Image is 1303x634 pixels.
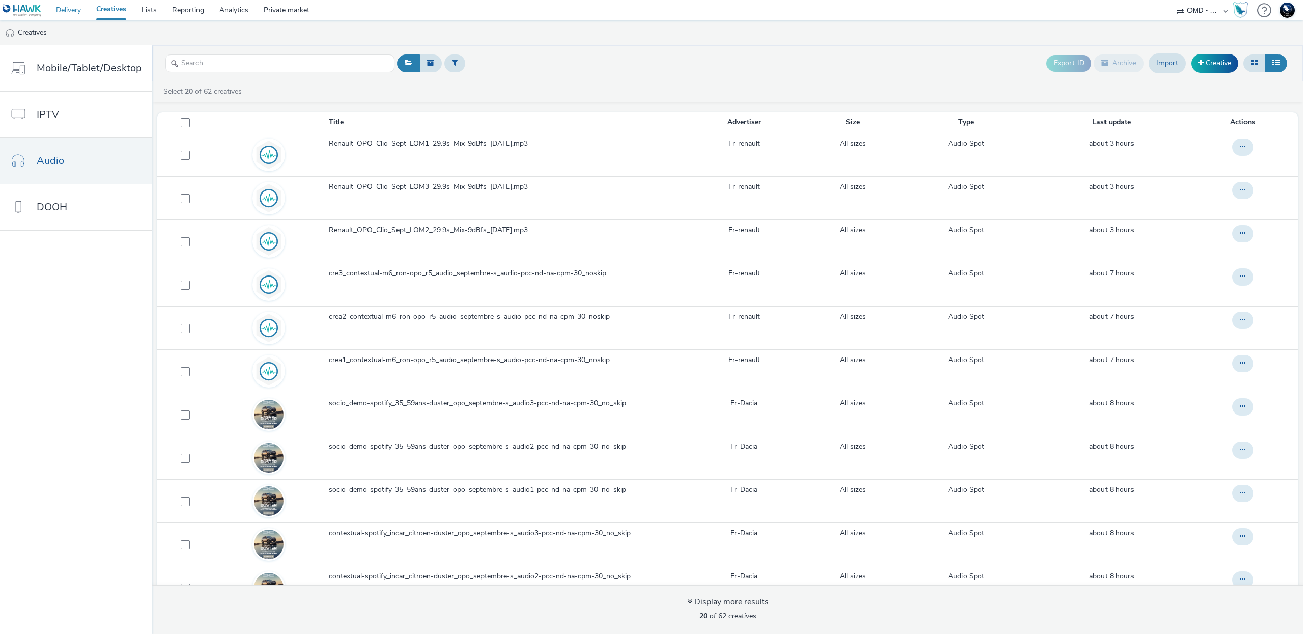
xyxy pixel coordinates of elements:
span: about 3 hours [1089,182,1134,191]
a: Creative [1191,54,1238,72]
img: 3ace6396-3778-4c69-aef8-8253d6905764.jpg [254,486,284,516]
span: about 8 hours [1089,398,1134,408]
a: All sizes [840,268,866,279]
img: audio [5,28,15,38]
img: e8d4eca5-872c-4ff3-8d8b-68e588bd31d8.jpg [254,573,284,602]
span: crea1_contextual-m6_ron-opo_r5_audio_septembre-s_audio-pcc-nd-na-cpm-30_noskip [329,355,614,365]
a: All sizes [840,528,866,538]
a: Renault_OPO_Clio_Sept_LOM3_29.9s_Mix-9dBfs_[DATE].mp3 [329,182,682,197]
button: Table [1265,54,1287,72]
a: Audio Spot [948,139,984,149]
a: Audio Spot [948,442,984,452]
a: Audio Spot [948,485,984,495]
a: socio_demo-spotify_35_59ans-duster_opo_septembre-s_audio2-pcc-nd-na-cpm-30_no_skip [329,442,682,457]
span: about 8 hours [1089,442,1134,451]
img: audio.svg [254,270,284,299]
a: 28 August 2025, 16:14 [1089,225,1134,235]
span: IPTV [37,107,59,122]
a: Hawk Academy [1233,2,1252,18]
span: about 7 hours [1089,355,1134,365]
a: socio_demo-spotify_35_59ans-duster_opo_septembre-s_audio1-pcc-nd-na-cpm-30_no_skip [329,485,682,500]
a: All sizes [840,182,866,192]
a: All sizes [840,398,866,408]
a: 28 August 2025, 11:21 [1089,442,1134,452]
a: Fr-Dacia [730,442,757,452]
span: contextual-spotify_incar_citroen-duster_opo_septembre-s_audio3-pcc-nd-na-cpm-30_no_skip [329,528,635,538]
a: Audio Spot [948,225,984,235]
a: 28 August 2025, 11:21 [1089,485,1134,495]
th: Type [901,112,1032,133]
span: about 3 hours [1089,225,1134,235]
a: contextual-spotify_incar_citroen-duster_opo_septembre-s_audio3-pcc-nd-na-cpm-30_no_skip [329,528,682,543]
span: about 3 hours [1089,139,1134,148]
a: All sizes [840,225,866,235]
img: Hawk Academy [1233,2,1248,18]
a: Fr-Dacia [730,485,757,495]
a: Audio Spot [948,182,984,192]
img: audio.svg [254,313,284,343]
th: Actions [1192,112,1298,133]
div: 28 August 2025, 11:46 [1089,312,1134,322]
span: socio_demo-spotify_35_59ans-duster_opo_septembre-s_audio3-pcc-nd-na-cpm-30_no_skip [329,398,630,408]
a: Fr-renault [728,312,760,322]
a: Renault_OPO_Clio_Sept_LOM1_29.9s_Mix-9dBfs_[DATE].mp3 [329,139,682,154]
a: Fr-Dacia [730,398,757,408]
a: All sizes [840,485,866,495]
a: 28 August 2025, 16:14 [1089,139,1134,149]
div: 28 August 2025, 11:44 [1089,355,1134,365]
span: about 8 hours [1089,571,1134,581]
a: Fr-renault [728,182,760,192]
button: Grid [1243,54,1265,72]
img: audio.svg [254,183,284,213]
button: Archive [1094,54,1144,72]
div: 28 August 2025, 11:46 [1089,268,1134,279]
a: Audio Spot [948,268,984,279]
a: All sizes [840,312,866,322]
span: cre3_contextual-m6_ron-opo_r5_audio_septembre-s_audio-pcc-nd-na-cpm-30_noskip [329,268,610,279]
a: 28 August 2025, 16:14 [1089,182,1134,192]
a: cre3_contextual-m6_ron-opo_r5_audio_septembre-s_audio-pcc-nd-na-cpm-30_noskip [329,268,682,284]
strong: 20 [699,611,707,621]
span: about 8 hours [1089,485,1134,494]
a: All sizes [840,355,866,365]
a: Audio Spot [948,398,984,408]
th: Title [328,112,683,133]
button: Export ID [1046,55,1091,71]
span: Renault_OPO_Clio_Sept_LOM2_29.9s_Mix-9dBfs_[DATE].mp3 [329,225,532,235]
img: audio.svg [254,140,284,170]
strong: 20 [185,87,193,96]
img: Support Hawk [1280,3,1295,18]
span: Audio [37,153,64,168]
img: 3a8b3b4f-784d-4459-8c04-03ebbbba3228.jpg [254,400,284,429]
a: 28 August 2025, 11:19 [1089,528,1134,538]
div: Display more results [687,596,769,608]
span: socio_demo-spotify_35_59ans-duster_opo_septembre-s_audio1-pcc-nd-na-cpm-30_no_skip [329,485,630,495]
img: 2bbd60bd-0505-4afa-be0f-bbcd7b8e92d2.jpg [254,443,284,473]
span: about 7 hours [1089,268,1134,278]
a: contextual-spotify_incar_citroen-duster_opo_septembre-s_audio2-pcc-nd-na-cpm-30_no_skip [329,571,682,587]
a: socio_demo-spotify_35_59ans-duster_opo_septembre-s_audio3-pcc-nd-na-cpm-30_no_skip [329,398,682,414]
img: audio.svg [254,356,284,386]
span: contextual-spotify_incar_citroen-duster_opo_septembre-s_audio2-pcc-nd-na-cpm-30_no_skip [329,571,635,582]
a: Import [1149,53,1186,73]
a: Audio Spot [948,571,984,582]
a: 28 August 2025, 11:22 [1089,398,1134,408]
span: Mobile/Tablet/Desktop [37,61,142,75]
span: crea2_contextual-m6_ron-opo_r5_audio_septembre-s_audio-pcc-nd-na-cpm-30_noskip [329,312,614,322]
span: Renault_OPO_Clio_Sept_LOM1_29.9s_Mix-9dBfs_[DATE].mp3 [329,139,532,149]
a: Fr-Dacia [730,571,757,582]
span: socio_demo-spotify_35_59ans-duster_opo_septembre-s_audio2-pcc-nd-na-cpm-30_no_skip [329,442,630,452]
a: Renault_OPO_Clio_Sept_LOM2_29.9s_Mix-9dBfs_[DATE].mp3 [329,225,682,240]
th: Advertiser [683,112,805,133]
a: All sizes [840,139,866,149]
a: Fr-Dacia [730,528,757,538]
a: All sizes [840,571,866,582]
th: Size [805,112,901,133]
a: Audio Spot [948,355,984,365]
input: Search... [165,54,394,72]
